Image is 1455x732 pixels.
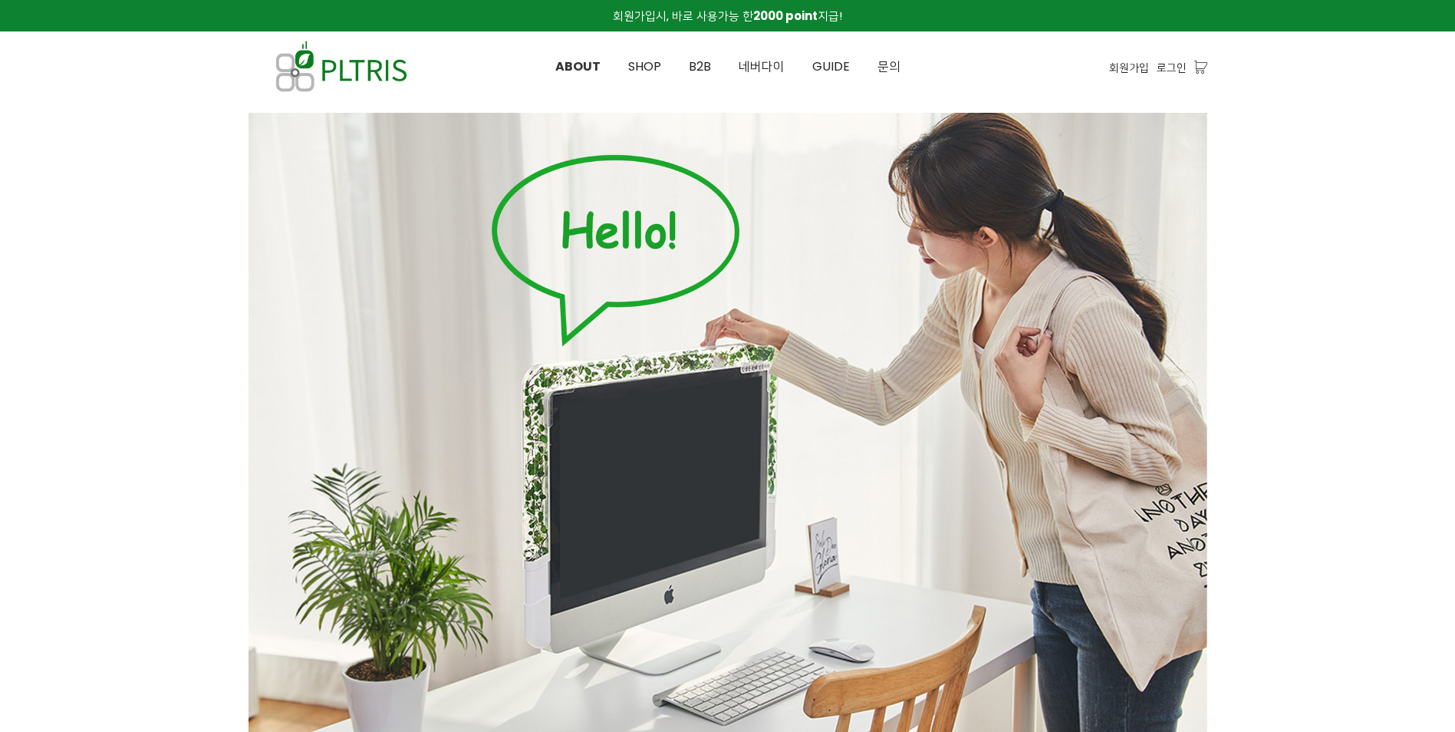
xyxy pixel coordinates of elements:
a: ABOUT [542,32,614,101]
a: 회원가입 [1109,59,1149,76]
a: SHOP [614,32,675,101]
span: ABOUT [555,58,601,75]
span: 네버다이 [739,58,785,75]
a: GUIDE [798,32,864,101]
span: 회원가입시, 바로 사용가능 한 지급! [613,8,842,24]
a: 네버다이 [725,32,798,101]
a: 로그인 [1157,59,1187,76]
strong: 2000 point [753,8,818,24]
span: 문의 [877,58,900,75]
a: 문의 [864,32,914,101]
span: SHOP [628,58,661,75]
span: GUIDE [812,58,850,75]
a: B2B [675,32,725,101]
span: B2B [689,58,711,75]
